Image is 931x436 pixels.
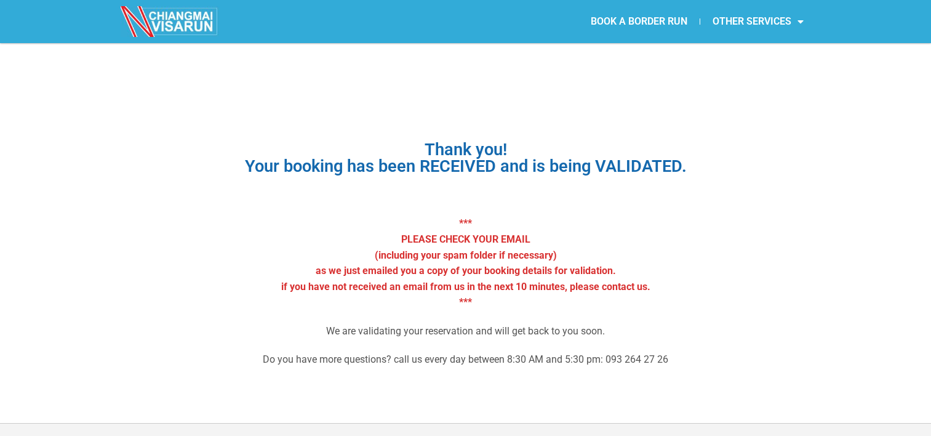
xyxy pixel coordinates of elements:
[281,265,650,308] strong: as we just emailed you a copy of your booking details for validation. if you have not received an...
[465,7,816,36] nav: Menu
[149,352,783,368] p: Do you have more questions? call us every day between 8:30 AM and 5:30 pm: 093 264 27 26
[700,7,816,36] a: OTHER SERVICES
[149,142,783,175] h1: Thank you! Your booking has been RECEIVED and is being VALIDATED.
[375,217,557,260] strong: *** PLEASE CHECK YOUR EMAIL (including your spam folder if necessary)
[149,323,783,339] p: We are validating your reservation and will get back to you soon.
[578,7,700,36] a: BOOK A BORDER RUN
